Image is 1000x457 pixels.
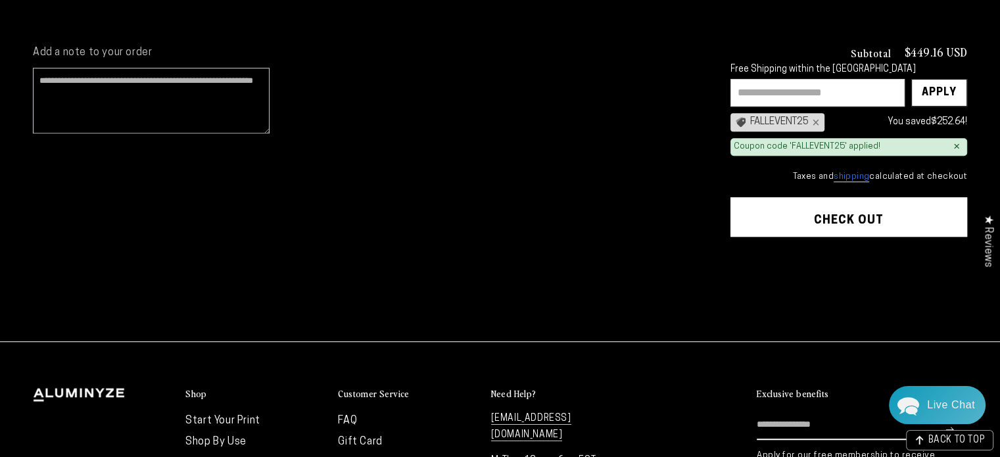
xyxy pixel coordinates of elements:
h2: Shop [185,388,207,400]
label: Add a note to your order [33,46,704,60]
a: [EMAIL_ADDRESS][DOMAIN_NAME] [491,414,571,441]
small: Taxes and calculated at checkout [730,170,967,183]
h2: Customer Service [338,388,409,400]
div: Contact Us Directly [927,386,975,424]
a: FAQ [338,416,357,426]
div: × [953,141,960,152]
div: Free Shipping within the [GEOGRAPHIC_DATA] [730,64,967,76]
div: × [809,117,819,128]
summary: Shop [185,388,325,400]
div: You saved ! [831,114,967,130]
summary: Customer Service [338,388,477,400]
div: Apply [922,80,957,106]
span: $252.64 [931,117,965,127]
a: shipping [834,172,869,182]
div: Coupon code 'FALLEVENT25' applied! [734,141,880,153]
a: Shop By Use [185,437,247,447]
h2: Exclusive benefits [757,388,828,400]
a: Start Your Print [185,416,260,426]
div: Click to open Judge.me floating reviews tab [975,204,1000,277]
button: Check out [730,197,967,237]
h2: Need Help? [491,388,536,400]
p: $449.16 USD [904,46,967,58]
span: BACK TO TOP [928,436,985,445]
summary: Need Help? [491,388,631,400]
div: FALLEVENT25 [730,113,824,132]
a: Gift Card [338,437,382,447]
div: Chat widget toggle [889,386,986,424]
h3: Subtotal [850,47,891,58]
iframe: PayPal-paypal [730,262,967,291]
summary: Exclusive benefits [757,388,967,400]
